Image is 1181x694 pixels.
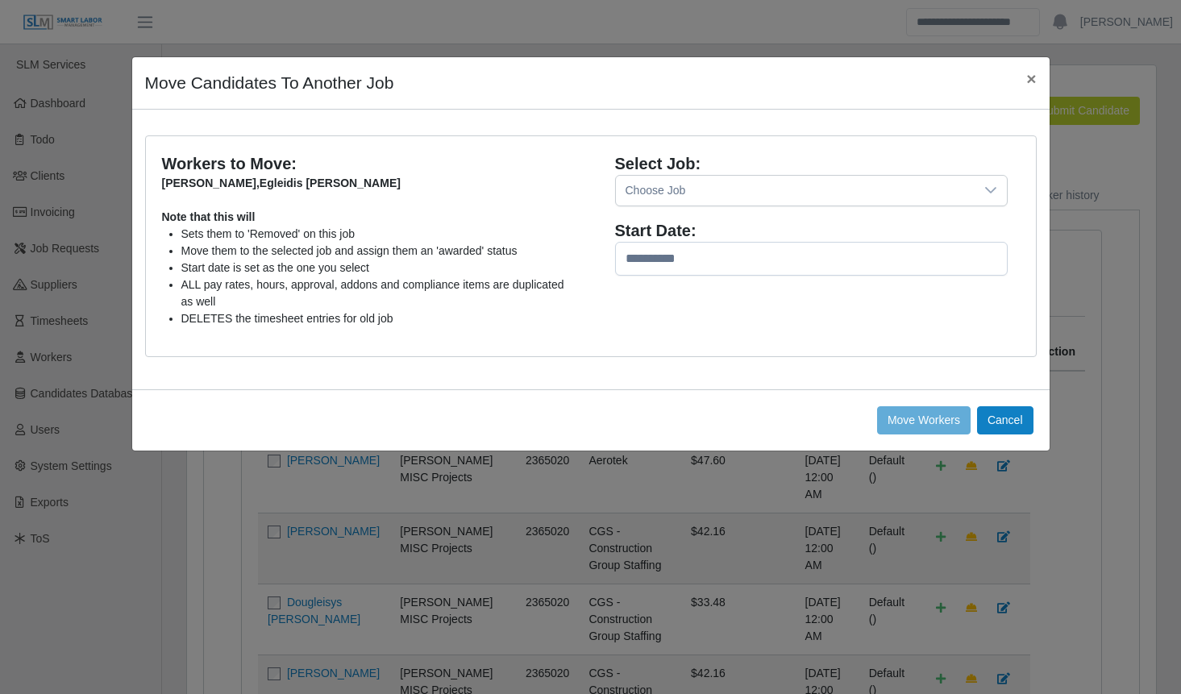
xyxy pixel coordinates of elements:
[1026,69,1036,88] span: ×
[162,210,256,223] b: Note that this will
[145,70,394,96] h4: Move Candidates To Another Job
[181,310,579,327] li: DELETES the timesheet entries for old job
[181,243,579,260] li: Move them to the selected job and assign them an 'awarded' status
[181,226,579,243] li: Sets them to 'Removed' on this job
[1013,57,1049,100] button: Close
[977,406,1033,434] button: Cancel
[615,152,1008,175] div: Select Job:
[162,152,579,175] div: Workers to Move:
[181,260,579,276] li: Start date is set as the one you select
[615,219,1008,242] div: Start Date:
[256,177,260,189] span: ,
[877,406,971,434] button: Move Workers
[616,176,975,206] div: Choose Job
[260,177,401,189] span: Egleidis [PERSON_NAME]
[162,177,260,189] span: [PERSON_NAME]
[181,276,579,310] li: ALL pay rates, hours, approval, addons and compliance items are duplicated as well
